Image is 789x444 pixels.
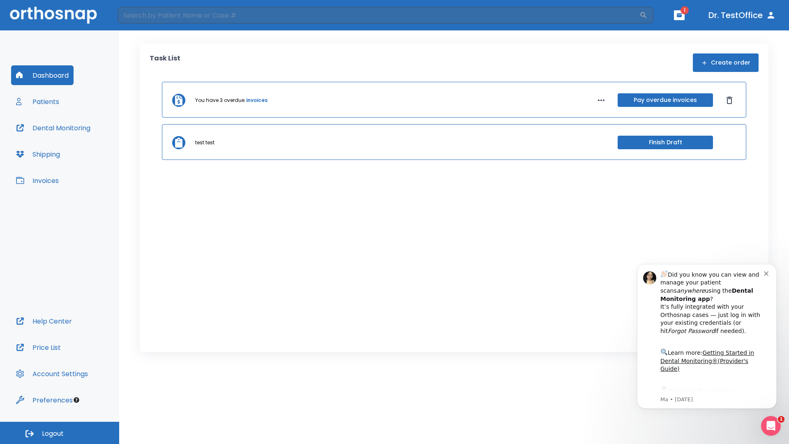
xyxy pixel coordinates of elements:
[36,134,139,176] div: Download the app: | ​ Let us know if you need help getting started!
[618,93,713,107] button: Pay overdue invoices
[618,136,713,149] button: Finish Draft
[11,338,66,357] button: Price List
[195,97,245,104] p: You have 3 overdue
[11,364,93,384] button: Account Settings
[11,171,64,190] button: Invoices
[36,144,139,152] p: Message from Ma, sent 1w ago
[681,6,689,14] span: 1
[11,65,74,85] button: Dashboard
[723,94,736,107] button: Dismiss
[693,53,759,72] button: Create order
[11,144,65,164] button: Shipping
[625,252,789,422] iframe: Intercom notifications message
[118,7,639,23] input: Search by Patient Name or Case #
[11,311,77,331] button: Help Center
[42,429,64,438] span: Logout
[705,8,779,23] button: Dr. TestOffice
[36,136,109,151] a: App Store
[778,416,784,423] span: 1
[73,396,80,404] div: Tooltip anchor
[195,139,215,146] p: test test
[761,416,781,436] iframe: Intercom live chat
[246,97,268,104] a: invoices
[10,7,97,23] img: Orthosnap
[11,92,64,111] button: Patients
[11,390,78,410] button: Preferences
[150,53,180,72] p: Task List
[11,118,95,138] button: Dental Monitoring
[139,18,146,24] button: Dismiss notification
